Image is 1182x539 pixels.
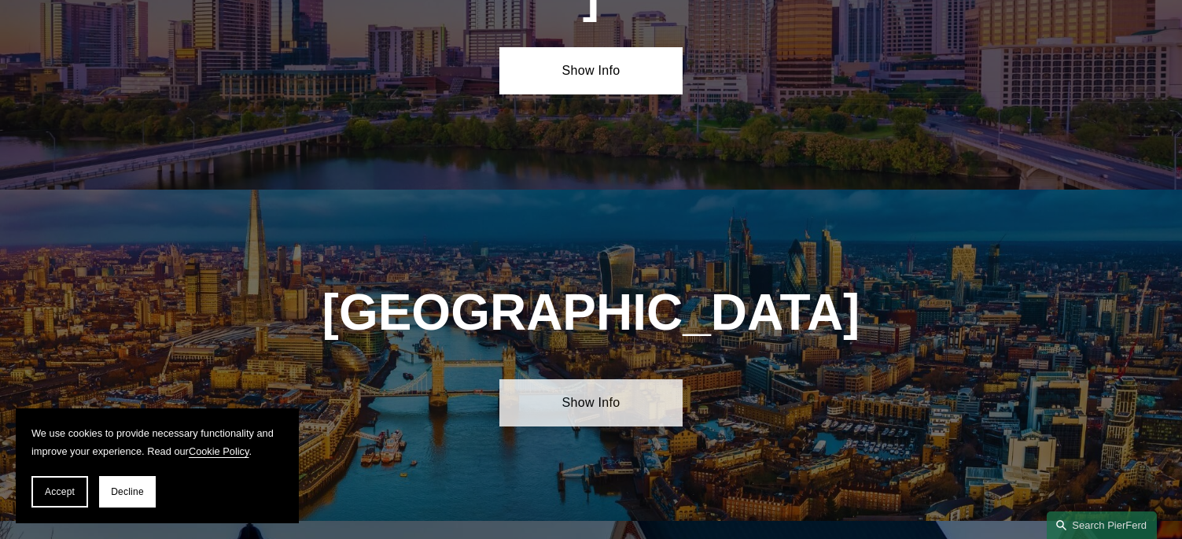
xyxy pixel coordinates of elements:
a: Show Info [499,47,683,94]
button: Accept [31,476,88,508]
a: Search this site [1047,511,1157,539]
h1: [GEOGRAPHIC_DATA] [316,284,867,341]
button: Decline [99,476,156,508]
section: Cookie banner [16,408,299,523]
span: Accept [45,486,75,497]
a: Cookie Policy [189,445,249,457]
a: Show Info [499,379,683,426]
p: We use cookies to provide necessary functionality and improve your experience. Read our . [31,424,283,460]
span: Decline [111,486,144,497]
